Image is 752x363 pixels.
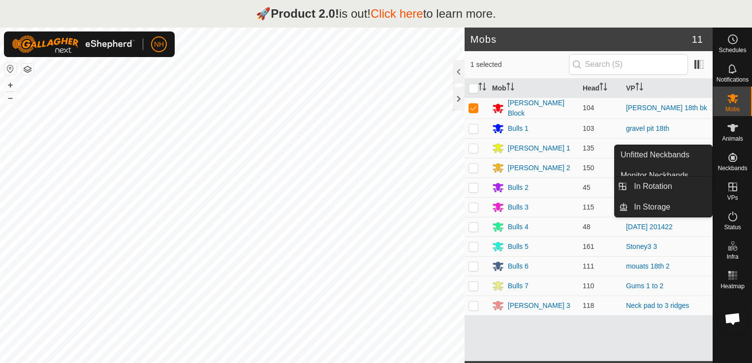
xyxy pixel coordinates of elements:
[635,84,643,92] p-sorticon: Activate to sort
[722,136,743,142] span: Animals
[583,124,594,132] span: 103
[583,164,594,172] span: 150
[4,79,16,91] button: +
[508,281,529,291] div: Bulls 7
[628,197,712,217] a: In Storage
[621,170,689,181] span: Monitor Neckbands
[622,79,713,98] th: VP
[508,143,570,153] div: [PERSON_NAME] 1
[508,242,529,252] div: Bulls 5
[583,203,594,211] span: 115
[508,182,529,193] div: Bulls 2
[4,92,16,104] button: –
[615,166,712,185] a: Monitor Neckbands
[583,242,594,250] span: 161
[724,224,741,230] span: Status
[717,77,749,83] span: Notifications
[569,54,688,75] input: Search (S)
[725,106,740,112] span: Mobs
[727,195,738,201] span: VPs
[488,79,579,98] th: Mob
[371,7,423,20] a: Click here
[508,202,529,212] div: Bulls 3
[718,304,748,333] div: Open chat
[508,261,529,272] div: Bulls 6
[508,222,529,232] div: Bulls 4
[154,39,164,50] span: NH
[579,79,622,98] th: Head
[583,104,594,112] span: 104
[508,163,570,173] div: [PERSON_NAME] 2
[626,302,689,309] a: Neck pad to 3 ridges
[271,7,339,20] strong: Product 2.0!
[626,282,663,290] a: Gums 1 to 2
[256,5,496,23] p: 🚀 is out! to learn more.
[12,35,135,53] img: Gallagher Logo
[726,254,738,260] span: Infra
[718,165,747,171] span: Neckbands
[621,149,689,161] span: Unfitted Neckbands
[721,283,745,289] span: Heatmap
[626,144,672,152] a: Hay Shed 18th
[583,302,594,309] span: 118
[478,84,486,92] p-sorticon: Activate to sort
[634,201,670,213] span: In Storage
[508,301,570,311] div: [PERSON_NAME] 3
[634,181,672,192] span: In Rotation
[508,98,575,119] div: [PERSON_NAME] Block
[615,145,712,165] a: Unfitted Neckbands
[719,47,746,53] span: Schedules
[615,197,712,217] li: In Storage
[583,223,591,231] span: 48
[22,63,33,75] button: Map Layers
[4,63,16,75] button: Reset Map
[626,223,673,231] a: [DATE] 201422
[583,183,591,191] span: 45
[470,33,692,45] h2: Mobs
[615,177,712,196] li: In Rotation
[626,104,707,112] a: [PERSON_NAME] 18th bk
[506,84,514,92] p-sorticon: Activate to sort
[692,32,703,47] span: 11
[599,84,607,92] p-sorticon: Activate to sort
[626,124,669,132] a: gravel pit 18th
[470,60,569,70] span: 1 selected
[583,144,594,152] span: 135
[626,262,670,270] a: mouats 18th 2
[626,242,657,250] a: Stoney3 3
[583,262,594,270] span: 111
[628,177,712,196] a: In Rotation
[508,123,529,134] div: Bulls 1
[583,282,594,290] span: 110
